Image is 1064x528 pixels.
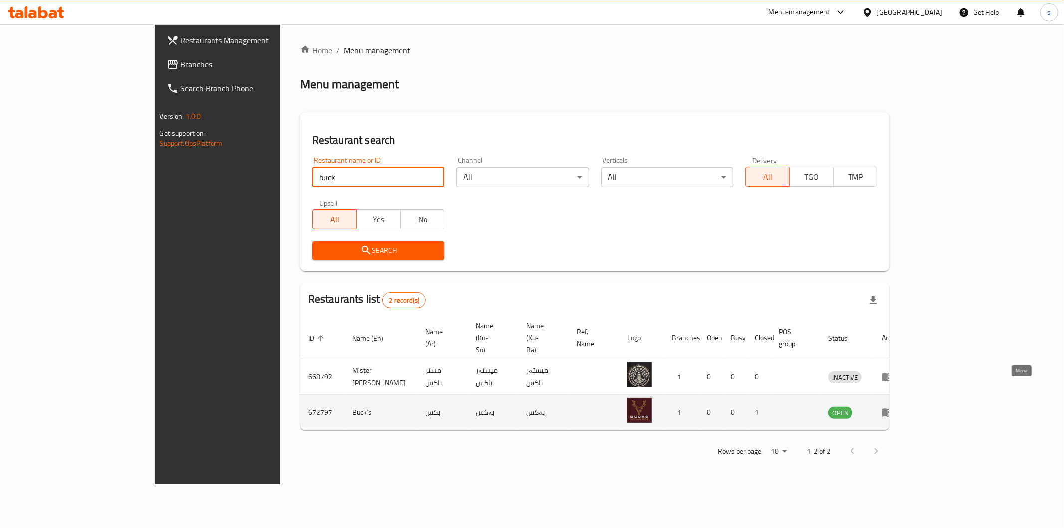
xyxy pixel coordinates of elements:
td: Buck`s [344,395,418,430]
div: Menu [882,371,900,383]
img: Buck`s [627,398,652,423]
button: TMP [833,167,877,187]
th: Busy [723,317,747,359]
h2: Restaurant search [312,133,878,148]
td: 0 [747,359,771,395]
th: Closed [747,317,771,359]
div: [GEOGRAPHIC_DATA] [877,7,943,18]
span: POS group [779,326,808,350]
button: No [400,209,444,229]
span: Ref. Name [577,326,607,350]
span: All [317,212,353,227]
button: All [745,167,790,187]
span: No [405,212,440,227]
span: Name (En) [352,332,396,344]
div: Rows per page: [767,444,791,459]
button: Search [312,241,444,260]
span: 1.0.0 [186,110,201,123]
th: Action [874,317,908,359]
a: Branches [159,52,332,76]
div: INACTIVE [828,371,862,383]
label: Delivery [752,157,777,164]
span: INACTIVE [828,372,862,383]
a: Search Branch Phone [159,76,332,100]
td: 0 [723,359,747,395]
span: TMP [838,170,873,184]
td: 0 [723,395,747,430]
span: OPEN [828,407,852,419]
th: Open [699,317,723,359]
li: / [336,44,340,56]
span: TGO [794,170,830,184]
th: Branches [664,317,699,359]
div: All [601,167,733,187]
span: 2 record(s) [383,296,425,305]
a: Support.OpsPlatform [160,137,223,150]
td: میستەر باکس [468,359,518,395]
td: بەکس [468,395,518,430]
span: Menu management [344,44,410,56]
button: Yes [356,209,401,229]
span: Yes [361,212,397,227]
p: Rows per page: [718,445,763,458]
span: Name (Ku-So) [476,320,506,356]
nav: breadcrumb [300,44,890,56]
td: 1 [664,359,699,395]
a: Restaurants Management [159,28,332,52]
button: TGO [789,167,834,187]
td: 1 [747,395,771,430]
p: 1-2 of 2 [807,445,831,458]
td: 0 [699,359,723,395]
table: enhanced table [300,317,908,430]
td: بكس [418,395,468,430]
span: All [750,170,786,184]
span: s [1047,7,1051,18]
td: مستر باکس [418,359,468,395]
span: ID [308,332,327,344]
h2: Restaurants list [308,292,426,308]
td: 0 [699,395,723,430]
span: Search Branch Phone [181,82,324,94]
td: Mister [PERSON_NAME] [344,359,418,395]
span: Search [320,244,436,257]
span: Name (Ar) [426,326,456,350]
td: بەکس [518,395,569,430]
span: Name (Ku-Ba) [526,320,557,356]
button: All [312,209,357,229]
span: Branches [181,58,324,70]
div: Menu-management [769,6,830,18]
th: Logo [619,317,664,359]
span: Get support on: [160,127,206,140]
input: Search for restaurant name or ID.. [312,167,444,187]
div: All [456,167,589,187]
td: 1 [664,395,699,430]
label: Upsell [319,199,338,206]
span: Version: [160,110,184,123]
div: Total records count [382,292,426,308]
div: Export file [861,288,885,312]
span: Status [828,332,860,344]
span: Restaurants Management [181,34,324,46]
h2: Menu management [300,76,399,92]
td: میستەر باکس [518,359,569,395]
img: Mister Bucks [627,362,652,387]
